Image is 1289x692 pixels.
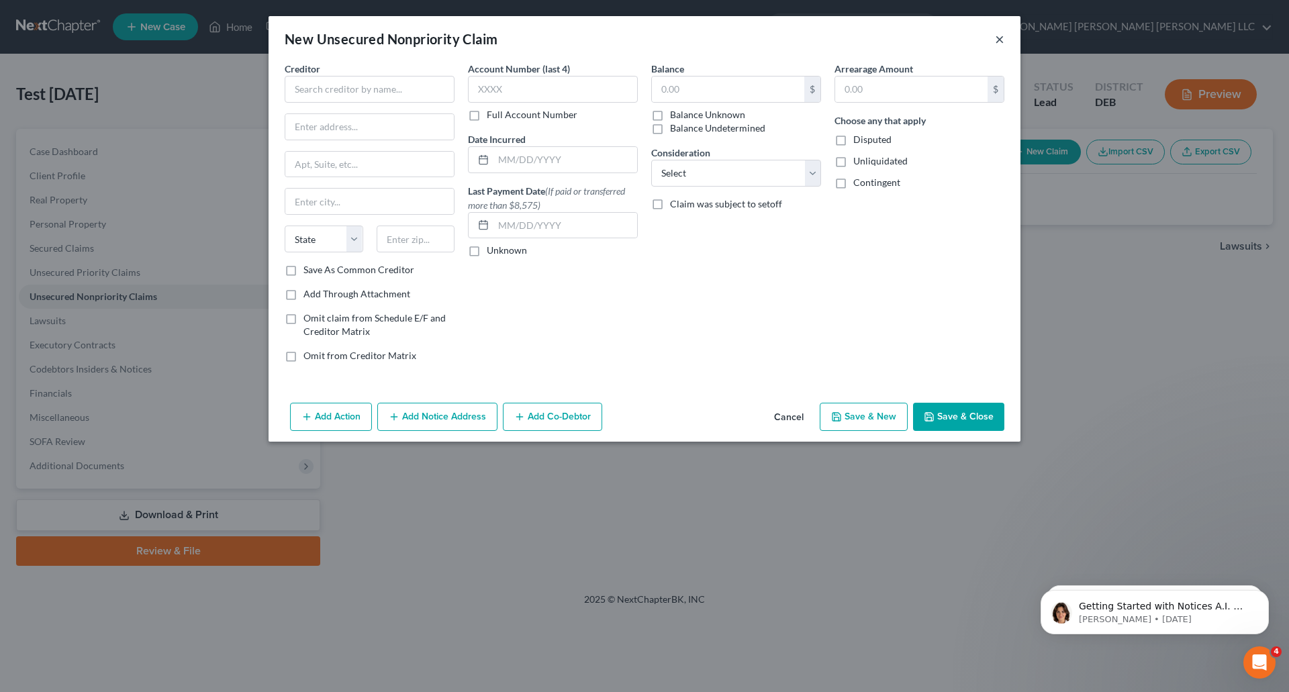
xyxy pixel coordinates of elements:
[670,108,745,121] label: Balance Unknown
[468,76,638,103] input: XXXX
[820,403,908,431] button: Save & New
[652,77,804,102] input: 0.00
[651,62,684,76] label: Balance
[670,198,782,209] span: Claim was subject to setoff
[1020,562,1289,656] iframe: Intercom notifications message
[487,244,527,257] label: Unknown
[285,63,320,75] span: Creditor
[1243,646,1276,679] iframe: Intercom live chat
[834,113,926,128] label: Choose any that apply
[303,312,446,337] span: Omit claim from Schedule E/F and Creditor Matrix
[853,134,892,145] span: Disputed
[995,31,1004,47] button: ×
[377,403,497,431] button: Add Notice Address
[493,147,637,172] input: MM/DD/YYYY
[303,263,414,277] label: Save As Common Creditor
[763,404,814,431] button: Cancel
[487,108,577,121] label: Full Account Number
[670,121,765,135] label: Balance Undetermined
[468,62,570,76] label: Account Number (last 4)
[285,114,454,140] input: Enter address...
[468,184,638,212] label: Last Payment Date
[377,226,455,252] input: Enter zip...
[303,287,410,301] label: Add Through Attachment
[853,155,908,166] span: Unliquidated
[804,77,820,102] div: $
[503,403,602,431] button: Add Co-Debtor
[468,132,526,146] label: Date Incurred
[468,185,625,211] span: (If paid or transferred more than $8,575)
[290,403,372,431] button: Add Action
[285,30,497,48] div: New Unsecured Nonpriority Claim
[285,152,454,177] input: Apt, Suite, etc...
[651,146,710,160] label: Consideration
[988,77,1004,102] div: $
[834,62,913,76] label: Arrearage Amount
[1271,646,1282,657] span: 4
[835,77,988,102] input: 0.00
[493,213,637,238] input: MM/DD/YYYY
[285,189,454,214] input: Enter city...
[853,177,900,188] span: Contingent
[285,76,455,103] input: Search creditor by name...
[913,403,1004,431] button: Save & Close
[303,350,416,361] span: Omit from Creditor Matrix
